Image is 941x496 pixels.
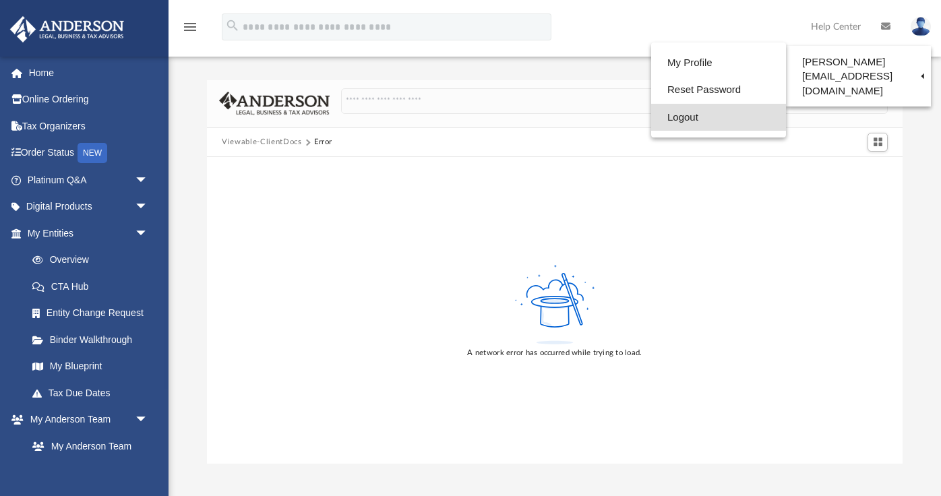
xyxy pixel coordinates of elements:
[135,220,162,247] span: arrow_drop_down
[9,220,169,247] a: My Entitiesarrow_drop_down
[19,353,162,380] a: My Blueprint
[6,16,128,42] img: Anderson Advisors Platinum Portal
[19,273,169,300] a: CTA Hub
[222,136,301,148] button: Viewable-ClientDocs
[341,88,888,114] input: Search files and folders
[9,86,169,113] a: Online Ordering
[9,193,169,220] a: Digital Productsarrow_drop_down
[651,76,786,104] a: Reset Password
[9,166,169,193] a: Platinum Q&Aarrow_drop_down
[868,133,888,152] button: Switch to Grid View
[182,26,198,35] a: menu
[651,49,786,77] a: My Profile
[9,59,169,86] a: Home
[786,49,931,103] a: [PERSON_NAME][EMAIL_ADDRESS][DOMAIN_NAME]
[314,136,332,148] div: Error
[135,193,162,221] span: arrow_drop_down
[467,347,642,359] div: A network error has occurred while trying to load.
[19,300,169,327] a: Entity Change Request
[78,143,107,163] div: NEW
[19,247,169,274] a: Overview
[9,406,162,433] a: My Anderson Teamarrow_drop_down
[135,406,162,434] span: arrow_drop_down
[651,104,786,131] a: Logout
[225,18,240,33] i: search
[9,139,169,167] a: Order StatusNEW
[19,326,169,353] a: Binder Walkthrough
[182,19,198,35] i: menu
[9,113,169,139] a: Tax Organizers
[19,433,155,460] a: My Anderson Team
[911,17,931,36] img: User Pic
[135,166,162,194] span: arrow_drop_down
[19,379,169,406] a: Tax Due Dates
